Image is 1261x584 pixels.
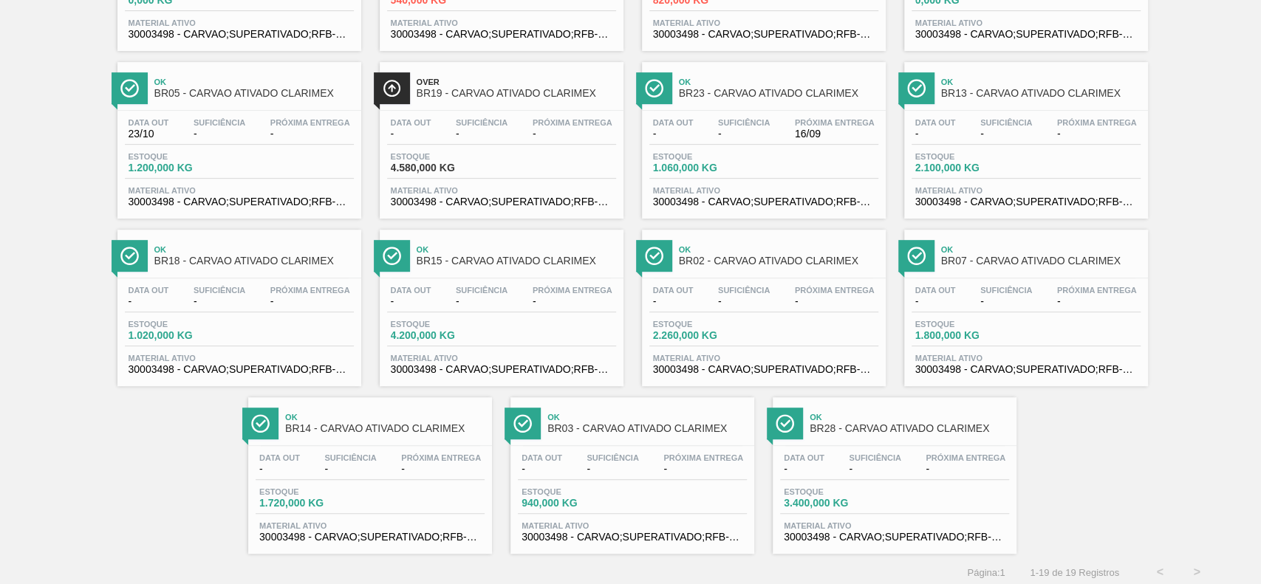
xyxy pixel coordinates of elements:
span: Ok [941,245,1141,254]
span: Estoque [259,487,363,496]
span: - [270,128,350,140]
span: BR03 - CARVAO ATIVADO CLARIMEX [547,423,747,434]
span: Material ativo [653,354,875,363]
span: 30003498 - CARVAO;SUPERATIVADO;RFB-SA1; [915,196,1137,207]
span: BR14 - CARVAO ATIVADO CLARIMEX [285,423,485,434]
span: Suficiência [194,286,245,295]
span: - [980,128,1032,140]
span: 30003498 - CARVAO;SUPERATIVADO;RFB-SA1; [259,532,481,543]
span: Data out [522,453,562,462]
span: - [194,296,245,307]
img: Ícone [120,247,139,265]
a: ÍconeOkBR13 - CARVAO ATIVADO CLARIMEXData out-Suficiência-Próxima Entrega-Estoque2.100,000 KGMate... [893,51,1155,219]
span: - [456,128,508,140]
span: Material ativo [653,186,875,195]
img: Ícone [907,79,926,97]
img: Ícone [776,414,794,433]
span: Material ativo [391,18,612,27]
span: - [587,464,638,475]
img: Ícone [120,79,139,97]
span: Ok [679,245,878,254]
span: Ok [285,413,485,422]
span: 30003498 - CARVAO;SUPERATIVADO;RFB-SA1; [391,364,612,375]
a: ÍconeOkBR14 - CARVAO ATIVADO CLARIMEXData out-Suficiência-Próxima Entrega-Estoque1.720,000 KGMate... [237,386,499,554]
span: Data out [129,118,169,127]
span: Próxima Entrega [270,118,350,127]
span: 2.260,000 KG [653,330,756,341]
span: Próxima Entrega [533,118,612,127]
span: 4.580,000 KG [391,162,494,174]
span: Suficiência [718,286,770,295]
span: 16/09 [795,128,875,140]
span: Próxima Entrega [795,118,875,127]
span: - [915,296,956,307]
span: 30003498 - CARVAO;SUPERATIVADO;RFB-SA1; [129,196,350,207]
span: Suficiência [324,453,376,462]
span: Próxima Entrega [270,286,350,295]
span: Ok [547,413,747,422]
span: Ok [154,245,354,254]
span: 3.400,000 KG [784,498,887,509]
span: BR19 - CARVAO ATIVADO CLARIMEX [417,88,616,99]
a: ÍconeOkBR07 - CARVAO ATIVADO CLARIMEXData out-Suficiência-Próxima Entrega-Estoque1.800,000 KGMate... [893,219,1155,386]
span: - [849,464,901,475]
span: Material ativo [129,186,350,195]
span: Data out [653,286,694,295]
span: Estoque [784,487,887,496]
span: Ok [941,78,1141,86]
span: 2.100,000 KG [915,162,1019,174]
span: Estoque [129,152,232,161]
span: 30003498 - CARVAO;SUPERATIVADO;RFB-SA1; [391,196,612,207]
span: Estoque [391,320,494,329]
span: Data out [391,118,431,127]
span: - [915,128,956,140]
span: Suficiência [718,118,770,127]
span: Data out [915,118,956,127]
span: Ok [810,413,1009,422]
span: - [926,464,1005,475]
span: Suficiência [194,118,245,127]
span: - [456,296,508,307]
span: - [129,296,169,307]
a: ÍconeOkBR15 - CARVAO ATIVADO CLARIMEXData out-Suficiência-Próxima Entrega-Estoque4.200,000 KGMate... [369,219,631,386]
img: Ícone [383,247,401,265]
span: BR18 - CARVAO ATIVADO CLARIMEX [154,255,354,267]
a: ÍconeOkBR23 - CARVAO ATIVADO CLARIMEXData out-Suficiência-Próxima Entrega16/09Estoque1.060,000 KG... [631,51,893,219]
span: Próxima Entrega [1057,286,1137,295]
span: Ok [679,78,878,86]
span: 30003498 - CARVAO;SUPERATIVADO;RFB-SA1; [653,364,875,375]
span: Material ativo [784,521,1005,530]
span: Material ativo [129,18,350,27]
span: Suficiência [456,118,508,127]
span: 30003498 - CARVAO;SUPERATIVADO;RFB-SA1; [915,364,1137,375]
span: Estoque [653,320,756,329]
span: 1.800,000 KG [915,330,1019,341]
span: 30003498 - CARVAO;SUPERATIVADO;RFB-SA1; [784,532,1005,543]
a: ÍconeOverBR19 - CARVAO ATIVADO CLARIMEXData out-Suficiência-Próxima Entrega-Estoque4.580,000 KGMa... [369,51,631,219]
span: Suficiência [980,118,1032,127]
span: Material ativo [915,186,1137,195]
span: Suficiência [456,286,508,295]
img: Ícone [251,414,270,433]
img: Ícone [645,247,663,265]
span: - [653,296,694,307]
span: Material ativo [522,521,743,530]
span: Ok [154,78,354,86]
span: Data out [915,286,956,295]
span: Estoque [522,487,625,496]
span: Data out [653,118,694,127]
span: Data out [391,286,431,295]
span: 30003498 - CARVAO;SUPERATIVADO;RFB-SA1; [129,364,350,375]
span: Próxima Entrega [795,286,875,295]
span: - [391,296,431,307]
span: Suficiência [587,453,638,462]
span: Suficiência [849,453,901,462]
span: Material ativo [915,354,1137,363]
span: - [324,464,376,475]
span: BR13 - CARVAO ATIVADO CLARIMEX [941,88,1141,99]
img: Ícone [383,79,401,97]
span: - [1057,128,1137,140]
span: BR15 - CARVAO ATIVADO CLARIMEX [417,255,616,267]
span: Material ativo [915,18,1137,27]
span: Próxima Entrega [926,453,1005,462]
